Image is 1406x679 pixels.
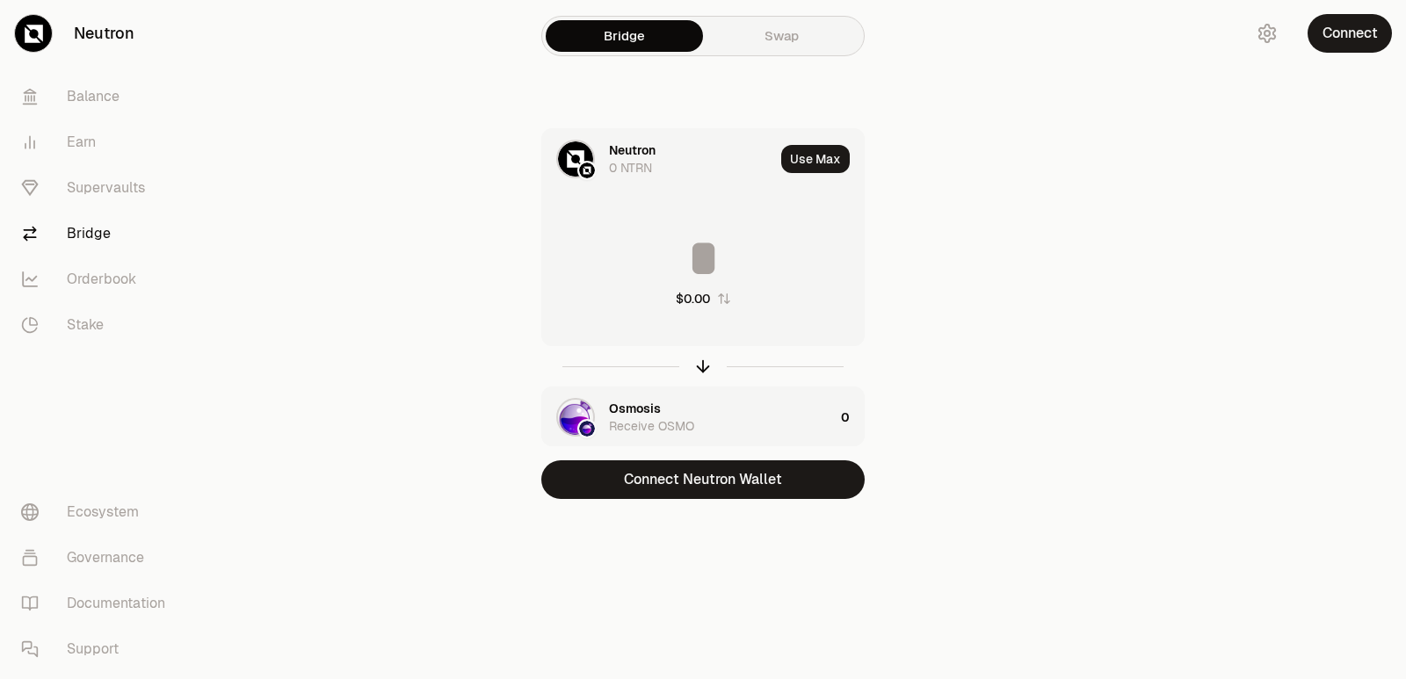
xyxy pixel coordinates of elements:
[7,626,190,672] a: Support
[609,159,652,177] div: 0 NTRN
[579,421,595,437] img: Osmosis Logo
[676,290,731,307] button: $0.00
[609,141,656,159] div: Neutron
[7,211,190,256] a: Bridge
[7,535,190,581] a: Governance
[609,417,694,435] div: Receive OSMO
[542,387,834,447] div: OSMO LogoOsmosis LogoOsmosisReceive OSMO
[558,400,593,435] img: OSMO Logo
[7,489,190,535] a: Ecosystem
[542,387,864,447] button: OSMO LogoOsmosis LogoOsmosisReceive OSMO0
[7,165,190,211] a: Supervaults
[579,163,595,178] img: Neutron Logo
[558,141,593,177] img: NTRN Logo
[546,20,703,52] a: Bridge
[541,460,865,499] button: Connect Neutron Wallet
[1308,14,1392,53] button: Connect
[781,145,850,173] button: Use Max
[7,119,190,165] a: Earn
[841,387,864,447] div: 0
[542,129,774,189] div: NTRN LogoNeutron LogoNeutron0 NTRN
[609,400,661,417] div: Osmosis
[703,20,860,52] a: Swap
[7,581,190,626] a: Documentation
[7,74,190,119] a: Balance
[7,256,190,302] a: Orderbook
[7,302,190,348] a: Stake
[676,290,710,307] div: $0.00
